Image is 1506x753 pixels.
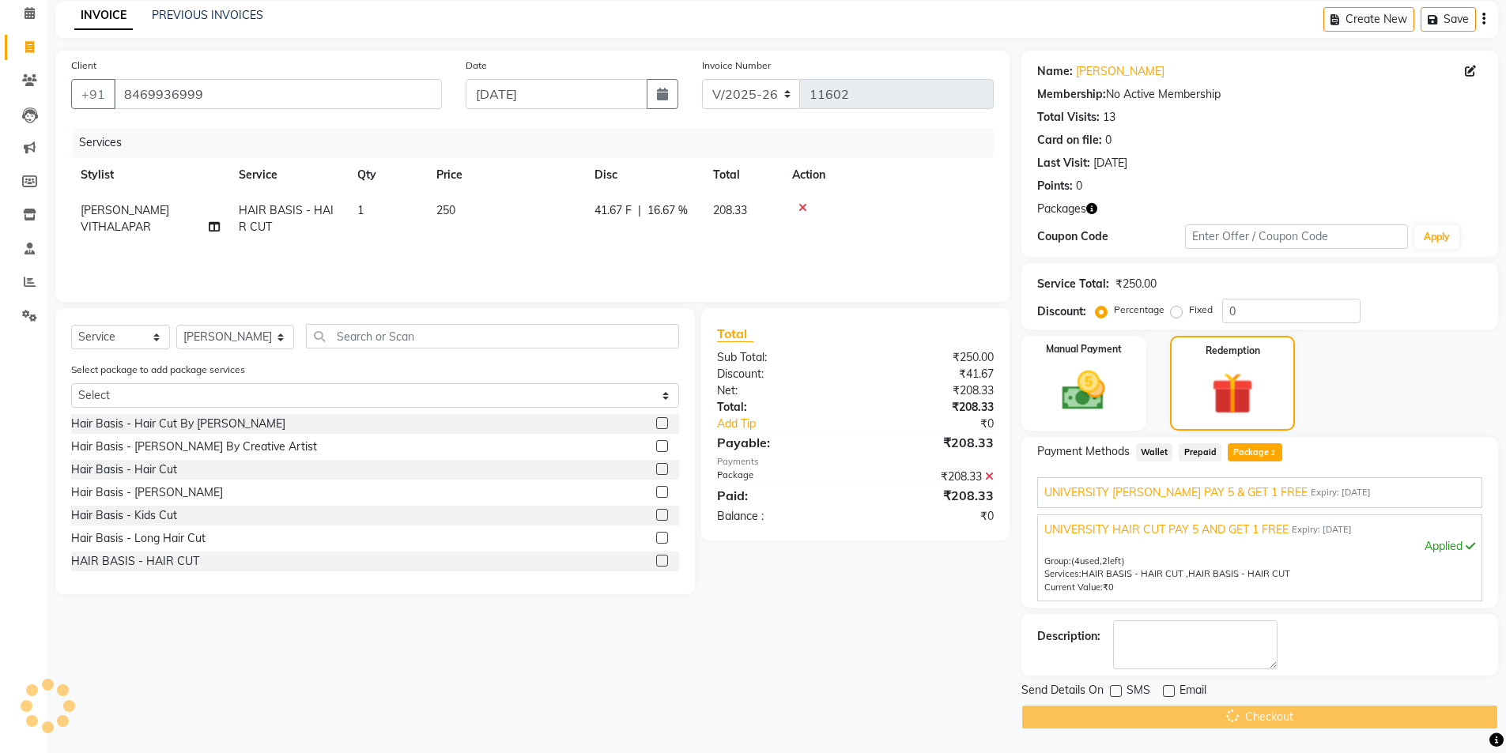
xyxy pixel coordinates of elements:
input: Search or Scan [306,324,680,348]
div: No Active Membership [1037,86,1482,103]
div: ₹208.33 [855,433,1006,452]
span: Wallet [1136,443,1173,461]
label: Manual Payment [1046,342,1122,356]
th: Stylist [71,157,229,193]
div: ₹208.33 [855,486,1006,505]
span: Payment Methods [1037,443,1130,460]
span: Current Value: [1044,582,1103,593]
span: ₹0 [1103,582,1114,593]
div: Hair Basis - Hair Cut By [PERSON_NAME] [71,416,285,432]
span: Expiry: [DATE] [1292,523,1352,537]
span: 16.67 % [647,202,688,219]
div: HAIR BASIS - HAIR CUT [71,553,199,570]
div: ₹208.33 [855,469,1006,485]
div: Applied [1044,538,1475,555]
label: Redemption [1206,344,1260,358]
div: Services [73,128,1006,157]
img: _gift.svg [1198,367,1266,420]
span: used, left) [1071,555,1125,567]
div: Card on file: [1037,132,1102,149]
th: Action [783,157,994,193]
input: Search by Name/Mobile/Email/Code [114,79,442,109]
a: [PERSON_NAME] [1076,63,1164,80]
span: Send Details On [1021,682,1104,702]
label: Invoice Number [702,58,771,73]
span: Group: [1044,555,1071,567]
a: Add Tip [705,416,880,432]
label: Percentage [1114,303,1164,317]
div: Points: [1037,178,1073,194]
span: | [638,202,641,219]
div: Discount: [1037,303,1086,320]
div: Coupon Code [1037,228,1186,245]
div: Membership: [1037,86,1106,103]
span: Email [1180,682,1206,702]
span: Package [1228,443,1282,461]
div: Total: [705,399,855,416]
span: 41.67 F [594,202,632,219]
div: 0 [1076,178,1082,194]
span: HAIR BASIS - HAIR CUT [1188,568,1290,579]
a: INVOICE [74,2,133,30]
div: [DATE] [1093,155,1127,171]
div: Discount: [705,366,855,382]
div: Hair Basis - Kids Cut [71,507,177,524]
div: Sub Total: [705,349,855,366]
label: Client [71,58,96,73]
span: SMS [1127,682,1150,702]
span: Prepaid [1179,443,1221,461]
span: UNIVERSITY [PERSON_NAME] PAY 5 & GET 1 FREE [1044,484,1308,501]
th: Service [229,157,348,193]
span: (4 [1071,555,1080,567]
span: 208.33 [713,203,747,217]
span: UNIVERSITY HAIR CUT PAY 5 AND GET 1 FREE [1044,521,1289,538]
div: ₹250.00 [855,349,1006,366]
div: 13 [1103,109,1115,126]
div: Package [705,469,855,485]
div: Total Visits: [1037,109,1100,126]
div: Payable: [705,433,855,452]
div: ₹0 [855,508,1006,525]
div: ₹250.00 [1115,276,1157,292]
button: Create New [1323,7,1414,32]
div: Hair Basis - Hair Cut [71,461,177,478]
div: Last Visit: [1037,155,1090,171]
button: +91 [71,79,115,109]
th: Disc [585,157,704,193]
span: 2 [1269,449,1278,458]
button: Save [1421,7,1476,32]
div: Name: [1037,63,1073,80]
div: Paid: [705,486,855,505]
div: ₹41.67 [855,366,1006,382]
span: Services: [1044,568,1081,579]
div: Service Total: [1037,276,1109,292]
div: Net: [705,382,855,399]
button: Apply [1414,225,1459,249]
span: Total [717,326,753,342]
span: Packages [1037,201,1086,217]
div: ₹208.33 [855,399,1006,416]
label: Fixed [1189,303,1213,317]
div: ₹208.33 [855,382,1006,399]
span: [PERSON_NAME] VITHALAPAR [81,203,169,234]
span: HAIR BASIS - HAIR CUT [239,203,334,234]
div: Payments [717,455,993,469]
span: HAIR BASIS - HAIR CUT , [1081,568,1188,579]
div: 0 [1105,132,1112,149]
span: 2 [1102,555,1108,567]
div: Description: [1037,628,1100,645]
th: Price [427,157,585,193]
label: Select package to add package services [71,363,245,377]
img: _cash.svg [1048,366,1119,416]
th: Total [704,157,783,193]
div: Hair Basis - [PERSON_NAME] [71,484,223,501]
div: ₹0 [881,416,1006,432]
div: Hair Basis - [PERSON_NAME] By Creative Artist [71,439,317,455]
th: Qty [348,157,427,193]
div: Hair Basis - Long Hair Cut [71,530,206,547]
span: 1 [357,203,364,217]
span: 250 [436,203,455,217]
span: Expiry: [DATE] [1311,486,1371,499]
div: Balance : [705,508,855,525]
a: PREVIOUS INVOICES [152,8,263,22]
